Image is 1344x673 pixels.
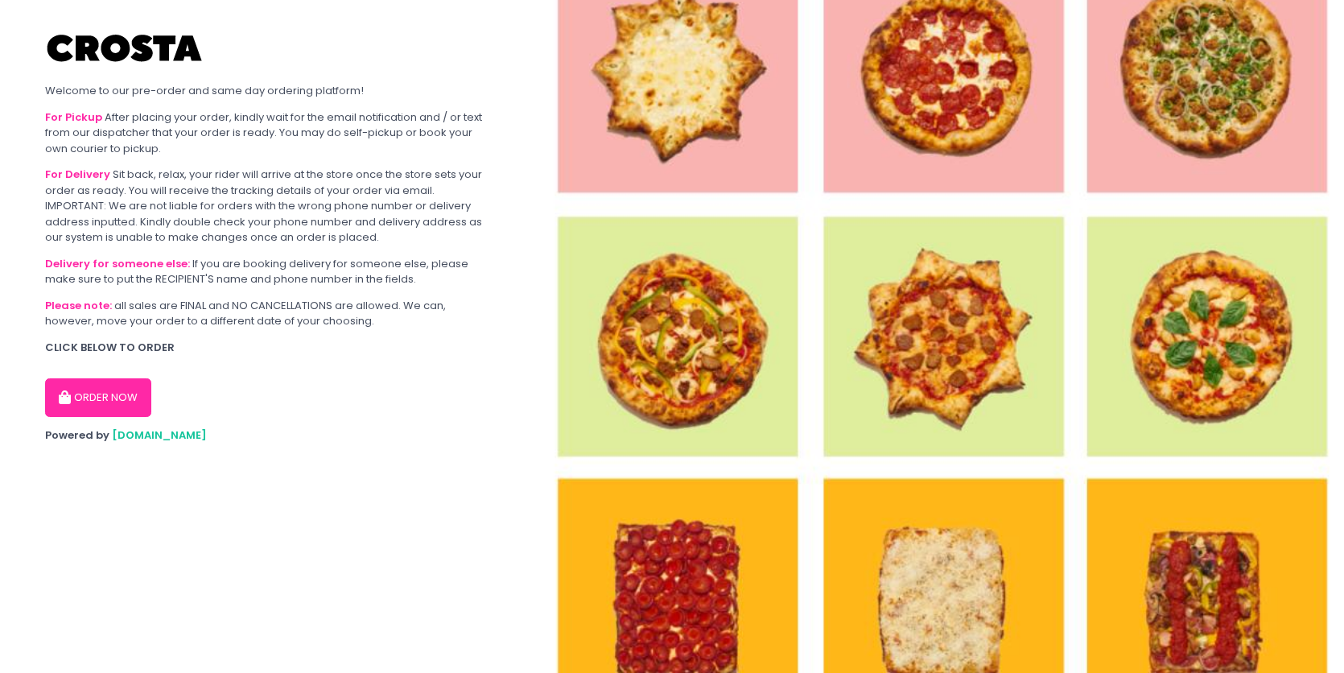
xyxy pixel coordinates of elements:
a: [DOMAIN_NAME] [112,427,207,443]
div: If you are booking delivery for someone else, please make sure to put the RECIPIENT'S name and ph... [45,256,493,287]
div: CLICK BELOW TO ORDER [45,340,493,356]
div: Welcome to our pre-order and same day ordering platform! [45,83,493,99]
button: ORDER NOW [45,378,151,417]
div: Powered by [45,427,493,444]
div: all sales are FINAL and NO CANCELLATIONS are allowed. We can, however, move your order to a diffe... [45,298,493,329]
b: Please note: [45,298,112,313]
div: Sit back, relax, your rider will arrive at the store once the store sets your order as ready. You... [45,167,493,246]
b: Delivery for someone else: [45,256,190,271]
div: After placing your order, kindly wait for the email notification and / or text from our dispatche... [45,109,493,157]
b: For Delivery [45,167,110,182]
img: Crosta Pizzeria [45,24,206,72]
b: For Pickup [45,109,102,125]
